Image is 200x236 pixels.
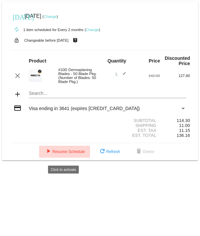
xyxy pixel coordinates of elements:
span: Delete [135,149,154,154]
mat-icon: live_help [71,36,79,45]
small: 1 item scheduled for Every 2 months [10,28,83,32]
mat-icon: credit_card [14,104,22,112]
mat-icon: delete [135,148,143,156]
small: Changeable before [DATE] [24,38,69,42]
span: 11.15 [179,128,190,133]
div: 127.80 [160,74,190,78]
div: Est. Tax [100,128,160,133]
strong: Quantity [107,58,126,63]
button: Delete [129,146,160,158]
mat-icon: add [14,90,22,98]
strong: Discounted Price [165,56,190,66]
img: Cart-Images-32.png [29,69,42,82]
span: 1 [115,72,126,76]
mat-icon: autorenew [13,26,21,34]
div: Est. Total [100,133,160,138]
div: Subtotal [100,118,160,123]
span: 11.00 [179,123,190,128]
span: Visa ending in 3641 (expires [CREDIT_CARD_DATA]) [29,106,140,111]
strong: Product [29,58,46,63]
span: Refresh [98,149,120,154]
small: ( ) [42,15,58,19]
span: Resume Schedule [44,149,85,154]
button: Refresh [93,146,125,158]
div: 142.00 [130,74,160,78]
mat-icon: edit [118,72,126,80]
mat-icon: [DATE] [13,13,21,20]
mat-icon: refresh [98,148,106,156]
mat-icon: play_arrow [44,148,52,156]
strong: Price [149,58,160,63]
input: Search... [29,91,186,96]
div: 114.30 [160,118,190,123]
span: 136.16 [176,133,190,138]
mat-icon: lock_open [13,36,21,45]
mat-select: Payment Method [29,106,186,111]
div: #10D Dermaplaning Blades - 50 Blade Pkg. (Number of Blades: 50 Blade Pkg.) [55,68,100,84]
small: ( ) [85,28,100,32]
a: Change [86,28,99,32]
mat-icon: clear [14,72,22,80]
div: Shipping [100,123,160,128]
a: Change [44,15,57,19]
button: Resume Schedule [39,146,90,158]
